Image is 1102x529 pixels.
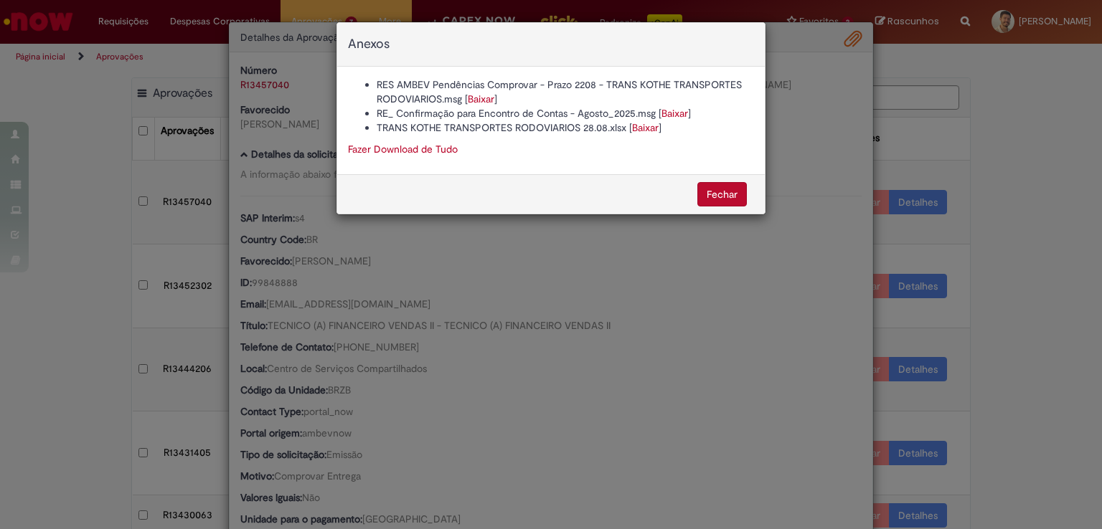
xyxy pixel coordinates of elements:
[348,143,458,156] a: Fazer Download de Tudo
[468,92,494,105] a: Baixar
[377,77,754,106] li: RES AMBEV Pendências Comprovar - Prazo 2208 - TRANS KOTHE TRANSPORTES RODOVIARIOS.msg [ ]
[377,106,754,120] li: RE_ Confirmação para Encontro de Contas - Agosto_2025.msg [ ]
[377,120,754,135] li: TRANS KOTHE TRANSPORTES RODOVIARIOS 28.08.xlsx [ ]
[348,37,754,52] h4: Anexos
[697,182,747,206] button: Fechar
[632,121,659,134] a: Baixar
[661,107,688,120] a: Baixar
